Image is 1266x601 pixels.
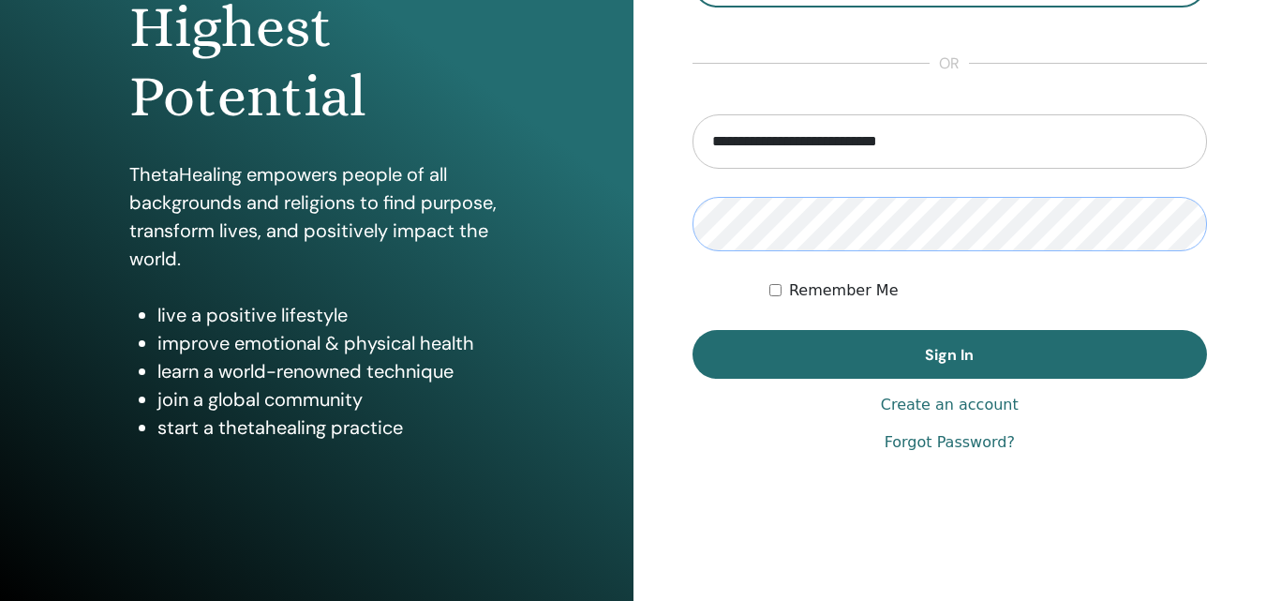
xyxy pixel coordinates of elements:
button: Sign In [693,330,1208,379]
span: or [930,53,969,75]
li: join a global community [157,385,504,413]
a: Create an account [881,394,1019,416]
span: Sign In [925,345,974,365]
p: ThetaHealing empowers people of all backgrounds and religions to find purpose, transform lives, a... [129,160,504,273]
li: start a thetahealing practice [157,413,504,442]
a: Forgot Password? [885,431,1015,454]
li: learn a world-renowned technique [157,357,504,385]
li: live a positive lifestyle [157,301,504,329]
label: Remember Me [789,279,899,302]
div: Keep me authenticated indefinitely or until I manually logout [769,279,1207,302]
li: improve emotional & physical health [157,329,504,357]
